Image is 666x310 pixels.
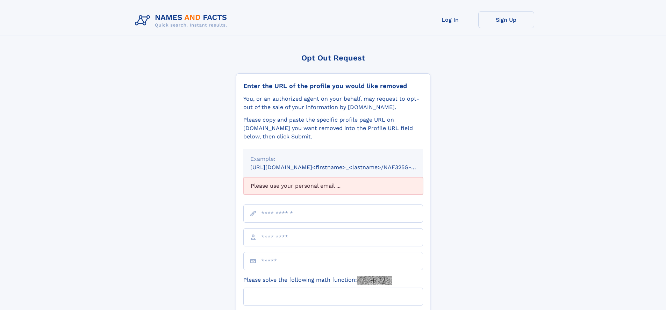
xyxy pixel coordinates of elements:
small: [URL][DOMAIN_NAME]<firstname>_<lastname>/NAF325G-xxxxxxxx [250,164,436,171]
a: Log In [422,11,478,28]
div: Please copy and paste the specific profile page URL on [DOMAIN_NAME] you want removed into the Pr... [243,116,423,141]
div: Example: [250,155,416,163]
img: Logo Names and Facts [132,11,233,30]
a: Sign Up [478,11,534,28]
label: Please solve the following math function: [243,276,392,285]
div: You, or an authorized agent on your behalf, may request to opt-out of the sale of your informatio... [243,95,423,111]
div: Enter the URL of the profile you would like removed [243,82,423,90]
div: Please use your personal email ... [243,177,423,195]
div: Opt Out Request [236,53,430,62]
